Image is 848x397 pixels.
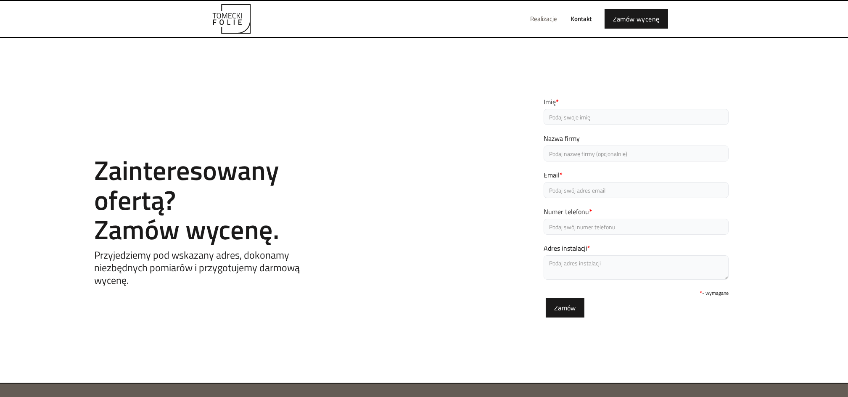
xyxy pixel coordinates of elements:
[544,243,729,253] label: Adres instalacji
[94,138,330,147] h1: Contact
[544,133,729,143] label: Nazwa firmy
[523,5,564,32] a: Realizacje
[544,206,729,217] label: Numer telefonu
[94,155,330,244] h2: Zainteresowany ofertą? Zamów wycenę.
[544,97,729,318] form: Email Form
[605,9,668,29] a: Zamów wycenę
[544,170,729,180] label: Email
[544,182,729,198] input: Podaj swój adres email
[564,5,598,32] a: Kontakt
[544,146,729,161] input: Podaj nazwę firmy (opcjonalnie)
[544,288,729,298] div: - wymagane
[544,109,729,125] input: Podaj swoje imię
[546,298,584,318] input: Zamów
[94,249,330,286] h5: Przyjedziemy pod wskazany adres, dokonamy niezbędnych pomiarów i przygotujemy darmową wycenę.
[544,97,729,107] label: Imię
[544,219,729,235] input: Podaj swój numer telefonu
